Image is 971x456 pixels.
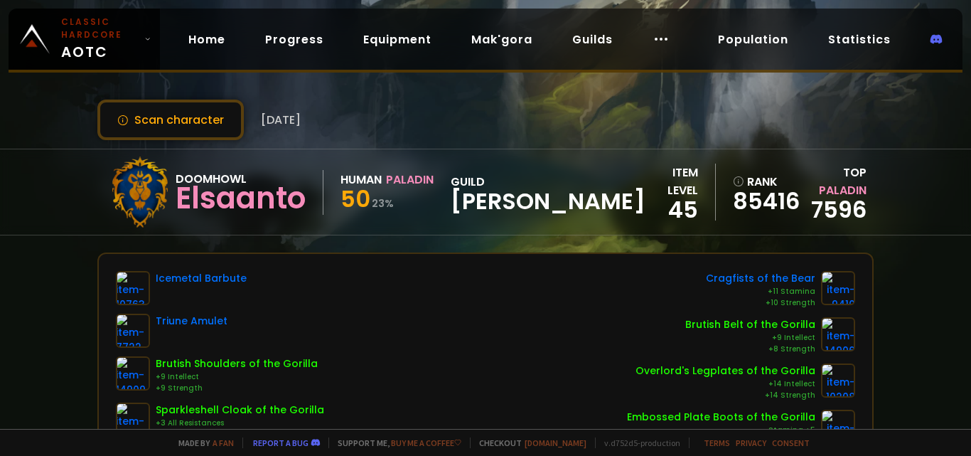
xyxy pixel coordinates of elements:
[470,438,586,448] span: Checkout
[328,438,461,448] span: Support me,
[460,25,544,54] a: Mak'gora
[706,271,815,286] div: Cragfists of the Bear
[9,9,160,70] a: Classic HardcoreAOTC
[736,438,766,448] a: Privacy
[685,344,815,355] div: +8 Strength
[61,16,139,41] small: Classic Hardcore
[156,314,227,329] div: Triune Amulet
[386,171,434,189] div: Paladin
[156,383,318,394] div: +9 Strength
[116,271,150,305] img: item-10763
[116,314,150,348] img: item-7722
[706,297,815,309] div: +10 Strength
[635,390,815,401] div: +14 Strength
[253,438,309,448] a: Report a bug
[627,410,815,425] div: Embossed Plate Boots of the Gorilla
[254,25,335,54] a: Progress
[170,438,234,448] span: Made by
[561,25,624,54] a: Guilds
[733,191,793,212] a: 85416
[821,317,855,351] img: item-14906
[707,25,800,54] a: Population
[156,356,318,371] div: Brutish Shoulders of the Gorilla
[819,182,867,198] span: Paladin
[340,171,382,189] div: Human
[116,356,150,391] img: item-14909
[97,100,244,140] button: Scan character
[733,173,793,191] div: rank
[352,25,443,54] a: Equipment
[116,403,150,437] img: item-15579
[525,438,586,448] a: [DOMAIN_NAME]
[451,173,645,212] div: guild
[61,16,139,63] span: AOTC
[811,193,867,226] a: 7596
[261,111,301,129] span: [DATE]
[340,183,370,215] span: 50
[801,164,867,199] div: Top
[627,425,815,436] div: Stamina +5
[156,371,318,383] div: +9 Intellect
[635,364,815,378] div: Overlord's Legplates of the Gorilla
[156,418,324,429] div: +3 All Resistances
[821,410,855,444] img: item-9973
[704,438,730,448] a: Terms
[645,164,698,199] div: item level
[391,438,461,448] a: Buy me a coffee
[645,199,698,221] div: 45
[595,438,680,448] span: v. d752d5 - production
[176,170,306,188] div: Doomhowl
[821,271,855,305] img: item-9410
[772,438,810,448] a: Consent
[685,332,815,344] div: +9 Intellect
[635,378,815,390] div: +14 Intellect
[685,317,815,332] div: Brutish Belt of the Gorilla
[817,25,902,54] a: Statistics
[156,403,324,418] div: Sparkleshell Cloak of the Gorilla
[372,196,394,211] small: 23 %
[176,188,306,209] div: Elsaanto
[451,191,645,212] span: [PERSON_NAME]
[706,286,815,297] div: +11 Stamina
[821,364,855,398] img: item-10208
[156,271,247,286] div: Icemetal Barbute
[177,25,237,54] a: Home
[213,438,234,448] a: a fan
